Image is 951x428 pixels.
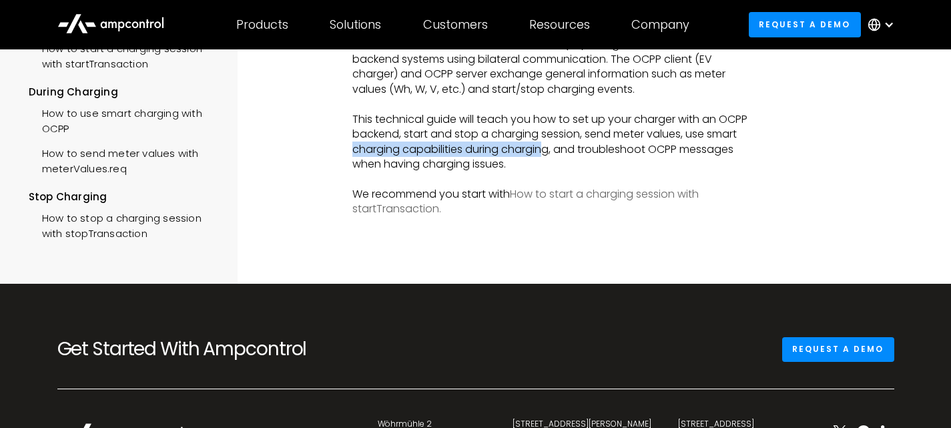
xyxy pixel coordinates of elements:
div: Resources [529,17,590,32]
a: How to start a charging session with startTransaction [29,35,219,75]
a: How to send meter values with meterValues.req [29,140,219,180]
div: Solutions [330,17,381,32]
p: ‍ [352,97,755,112]
div: Company [631,17,689,32]
p: ‍ [352,172,755,186]
div: Customers [423,17,488,32]
div: During Charging [29,85,219,99]
a: Request a demo [749,12,861,37]
a: How to stop a charging session with stopTransaction [29,204,219,244]
h2: Get Started With Ampcontrol [57,338,318,361]
p: We recommend you start with [352,187,755,217]
a: How to use smart charging with OCPP [29,99,219,140]
div: Products [236,17,288,32]
p: This technical guide will teach you how to set up your charger with an OCPP backend, start and st... [352,112,755,172]
p: OCPP is used to connect electric vehicle (EV) chargers and software backend systems using bilater... [352,37,755,97]
a: How to start a charging session with startTransaction. [352,186,699,216]
a: Request a demo [782,337,894,362]
div: Stop Charging [29,190,219,204]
